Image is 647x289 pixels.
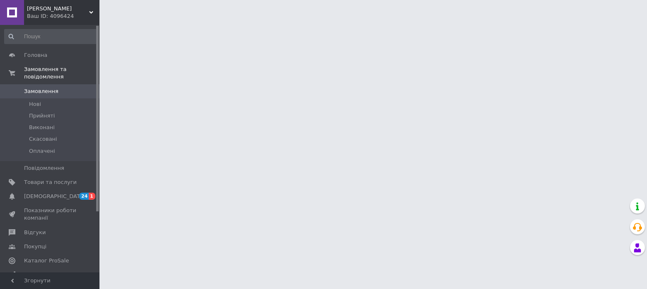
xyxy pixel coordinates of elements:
[29,135,57,143] span: Скасовані
[29,112,55,120] span: Прийняті
[24,271,53,279] span: Аналітика
[24,243,46,250] span: Покупці
[29,147,55,155] span: Оплачені
[27,5,89,12] span: Майстер Маркет
[89,193,95,200] span: 1
[79,193,89,200] span: 24
[24,229,46,236] span: Відгуки
[24,257,69,265] span: Каталог ProSale
[29,124,55,131] span: Виконані
[29,100,41,108] span: Нові
[24,88,58,95] span: Замовлення
[24,66,99,81] span: Замовлення та повідомлення
[27,12,99,20] div: Ваш ID: 4096424
[24,164,64,172] span: Повідомлення
[24,51,47,59] span: Головна
[24,193,85,200] span: [DEMOGRAPHIC_DATA]
[24,207,77,222] span: Показники роботи компанії
[4,29,98,44] input: Пошук
[24,179,77,186] span: Товари та послуги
